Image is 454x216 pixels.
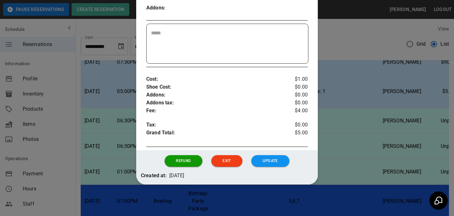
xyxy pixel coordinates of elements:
[146,121,281,129] p: Tax :
[211,155,242,167] button: Exit
[146,4,187,12] p: Addons :
[146,107,281,115] p: Fee :
[165,155,202,167] button: Refund
[251,155,289,167] button: Update
[146,129,281,138] p: Grand Total :
[141,172,167,180] p: Created at:
[146,99,281,107] p: Addons tax :
[146,75,281,83] p: Cost :
[281,83,308,91] p: $0.00
[146,91,281,99] p: Addons :
[281,121,308,129] p: $0.00
[281,91,308,99] p: $0.00
[281,129,308,138] p: $5.00
[169,172,184,180] p: [DATE]
[281,107,308,115] p: $4.00
[281,75,308,83] p: $1.00
[146,83,281,91] p: Shoe Cost :
[281,99,308,107] p: $0.00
